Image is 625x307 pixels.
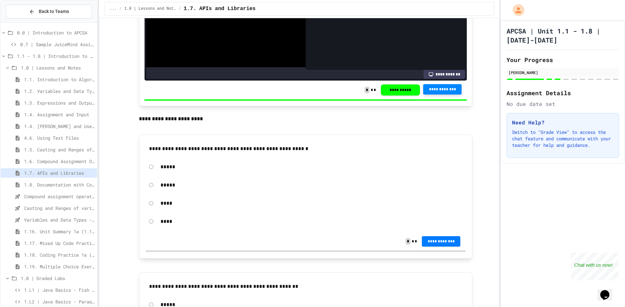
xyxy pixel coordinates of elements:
span: 1.8. Documentation with Comments and Preconditions [24,181,94,188]
iframe: chat widget [571,253,618,280]
span: 1.17. Mixed Up Code Practice 1.1-1.6 [24,240,94,247]
div: No due date set [507,100,619,108]
span: 1.0 | Lessons and Notes [124,6,176,11]
span: 1.18. Coding Practice 1a (1.1-1.6) [24,251,94,258]
span: Variables and Data Types - Quiz [24,216,94,223]
span: 1.16. Unit Summary 1a (1.1-1.6) [24,228,94,235]
div: [PERSON_NAME] [508,70,617,75]
span: 4.6. Using Text Files [24,134,94,141]
span: ... [110,6,117,11]
span: / [119,6,122,11]
p: Switch to "Grade View" to access the chat feature and communicate with your teacher for help and ... [512,129,614,148]
span: Compound assignment operators - Quiz [24,193,94,200]
span: 1.2. Variables and Data Types [24,88,94,95]
span: / [179,6,181,11]
span: 1.7. APIs and Libraries [24,170,94,176]
h2: Your Progress [507,55,619,64]
span: 1.L2 | Java Basics - Paragraphs Lab [24,298,94,305]
span: 1.7. APIs and Libraries [184,5,256,13]
span: 1.4. [PERSON_NAME] and User Input [24,123,94,130]
span: 1.5. Casting and Ranges of Values [24,146,94,153]
span: 1.4. Assignment and Input [24,111,94,118]
h2: Assignment Details [507,88,619,97]
span: 1.6. Compound Assignment Operators [24,158,94,165]
span: 1.3. Expressions and Output [New] [24,99,94,106]
div: My Account [506,3,526,18]
span: 0.0 | Introduction to APCSA [17,29,94,36]
span: Casting and Ranges of variables - Quiz [24,205,94,211]
span: 1.0 | Lessons and Notes [21,64,94,71]
span: 1.1 - 1.8 | Introduction to Java [17,53,94,59]
span: 1.1. Introduction to Algorithms, Programming, and Compilers [24,76,94,83]
span: 1.0 | Graded Labs [21,275,94,282]
span: 1.19. Multiple Choice Exercises for Unit 1a (1.1-1.6) [24,263,94,270]
span: 1.L1 | Java Basics - Fish Lab [24,287,94,293]
iframe: chat widget [598,281,618,301]
h1: APCSA | Unit 1.1 - 1.8 | [DATE]-[DATE] [507,26,619,45]
h3: Need Help? [512,119,614,126]
span: 0.7 | Sample JuiceMind Assignment - [GEOGRAPHIC_DATA] [20,41,94,48]
button: Back to Teams [6,5,92,19]
span: Back to Teams [39,8,69,15]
